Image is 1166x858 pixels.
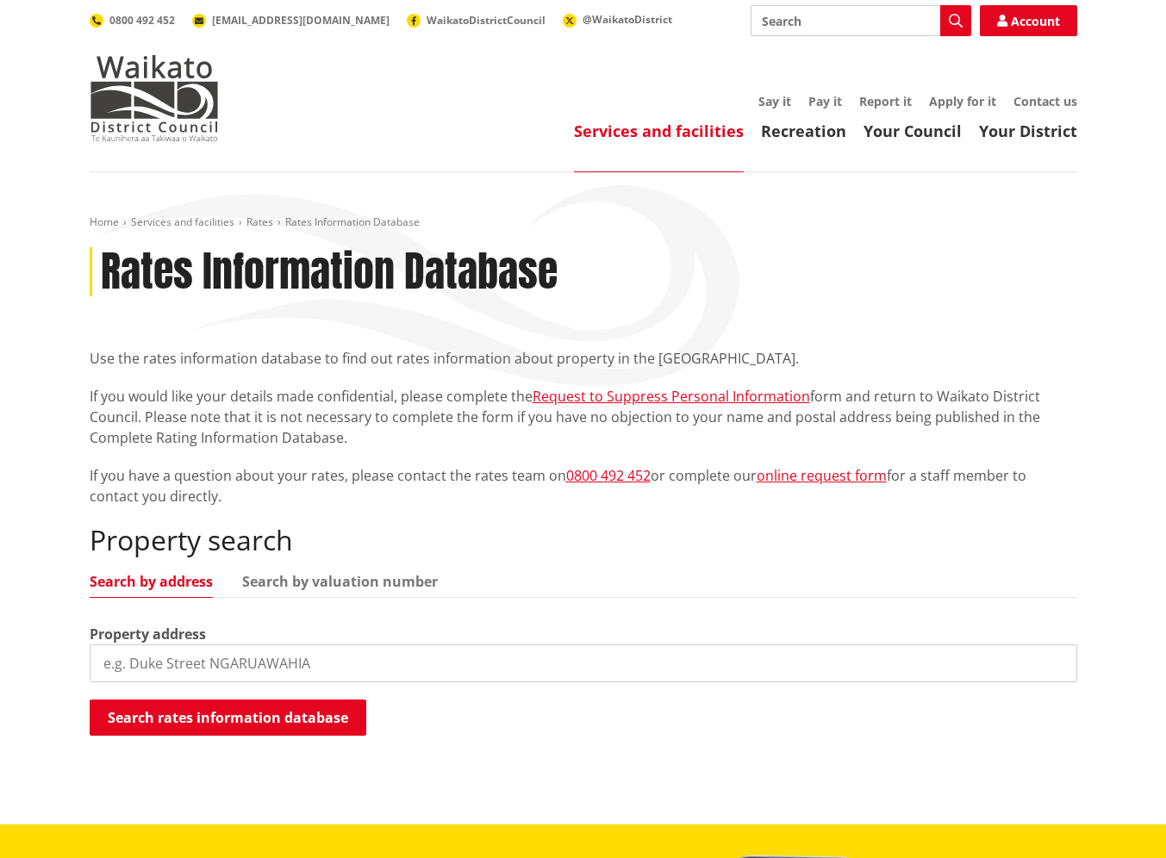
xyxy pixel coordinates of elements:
[90,214,119,229] a: Home
[90,524,1077,556] h2: Property search
[929,93,996,109] a: Apply for it
[90,465,1077,507] p: If you have a question about your rates, please contact the rates team on or complete our for a s...
[574,121,744,141] a: Services and facilities
[859,93,912,109] a: Report it
[1013,93,1077,109] a: Contact us
[192,13,390,28] a: [EMAIL_ADDRESS][DOMAIN_NAME]
[758,93,791,109] a: Say it
[533,387,810,406] a: Request to Suppress Personal Information
[980,5,1077,36] a: Account
[90,699,366,736] button: Search rates information database
[761,121,846,141] a: Recreation
[90,624,206,644] label: Property address
[563,12,672,27] a: @WaikatoDistrict
[90,13,175,28] a: 0800 492 452
[90,575,213,588] a: Search by address
[407,13,546,28] a: WaikatoDistrictCouncil
[757,466,887,485] a: online request form
[90,348,1077,369] p: Use the rates information database to find out rates information about property in the [GEOGRAPHI...
[427,13,546,28] span: WaikatoDistrictCouncil
[90,644,1077,682] input: e.g. Duke Street NGARUAWAHIA
[751,5,971,36] input: Search input
[808,93,842,109] a: Pay it
[131,214,234,229] a: Services and facilities
[583,12,672,27] span: @WaikatoDistrict
[285,214,420,229] span: Rates Information Database
[979,121,1077,141] a: Your District
[109,13,175,28] span: 0800 492 452
[90,386,1077,448] p: If you would like your details made confidential, please complete the form and return to Waikato ...
[246,214,273,229] a: Rates
[101,247,558,297] h1: Rates Information Database
[212,13,390,28] span: [EMAIL_ADDRESS][DOMAIN_NAME]
[566,466,651,485] a: 0800 492 452
[864,121,962,141] a: Your Council
[90,215,1077,230] nav: breadcrumb
[242,575,438,588] a: Search by valuation number
[90,55,219,141] img: Waikato District Council - Te Kaunihera aa Takiwaa o Waikato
